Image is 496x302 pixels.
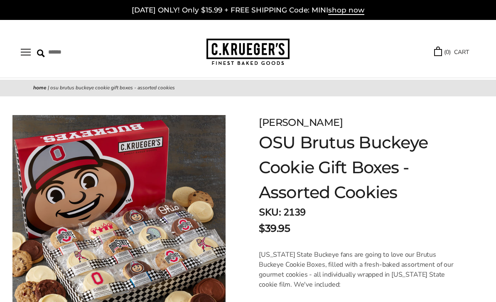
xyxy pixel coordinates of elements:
[259,250,454,290] p: [US_STATE] State Buckeye fans are going to love our Brutus Buckeye Cookie Boxes, filled with a fr...
[328,6,364,15] span: shop now
[434,47,469,57] a: (0) CART
[21,49,31,56] button: Open navigation
[259,115,454,130] div: [PERSON_NAME]
[132,6,364,15] a: [DATE] ONLY! Only $15.99 + FREE SHIPPING Code: MINIshop now
[259,206,281,219] strong: SKU:
[259,221,290,236] span: $39.95
[259,130,454,205] h1: OSU Brutus Buckeye Cookie Gift Boxes - Assorted Cookies
[37,49,45,57] img: Search
[33,84,463,92] nav: breadcrumbs
[37,46,130,59] input: Search
[33,84,47,91] a: Home
[48,84,49,91] span: |
[283,206,306,219] span: 2139
[50,84,175,91] span: OSU Brutus Buckeye Cookie Gift Boxes - Assorted Cookies
[206,39,290,66] img: C.KRUEGER'S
